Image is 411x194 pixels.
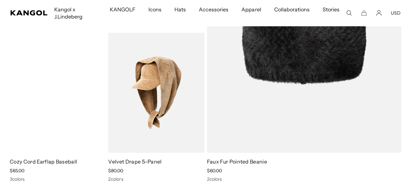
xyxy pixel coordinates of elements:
div: 2 colors [108,176,204,182]
div: 3 colors [10,176,106,182]
button: Cart [361,10,367,16]
span: $65.00 [10,168,24,174]
a: Kangol [10,10,48,16]
button: USD [391,10,401,16]
div: 2 colors [207,176,402,182]
a: Faux Fur Pointed Beanie [207,158,267,165]
img: Cozy Cord Earflap Baseball [10,33,106,153]
a: Account [376,10,382,16]
span: $60.00 [207,168,222,174]
img: Velvet Drape 5-Panel [108,33,204,153]
a: Cozy Cord Earflap Baseball [10,158,77,165]
a: Velvet Drape 5-Panel [108,158,161,165]
summary: Search here [346,10,352,16]
span: $80.00 [108,168,123,174]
